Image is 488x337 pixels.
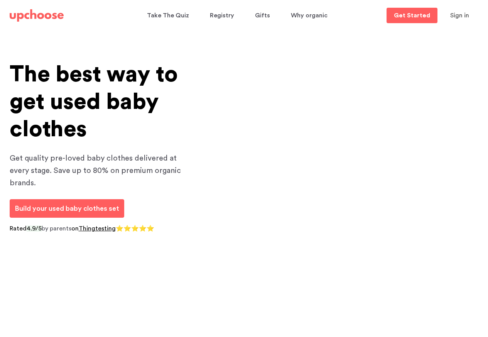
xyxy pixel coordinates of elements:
[147,9,189,22] p: Take The Quiz
[27,225,42,232] span: 4.9/5
[147,8,191,23] a: Take The Quiz
[210,8,236,23] a: Registry
[450,12,469,19] span: Sign in
[79,225,116,232] a: Thingtesting
[387,8,437,23] a: Get Started
[116,225,154,232] span: ⭐⭐⭐⭐⭐
[10,8,64,24] a: UpChoose
[10,9,64,22] img: UpChoose
[15,205,119,212] span: Build your used baby clothes set
[71,225,79,232] span: on
[394,12,430,19] p: Get Started
[10,152,195,189] p: Get quality pre-loved baby clothes delivered at every stage. Save up to 80% on premium organic br...
[255,8,272,23] a: Gifts
[10,224,195,234] p: by parents
[10,199,124,218] a: Build your used baby clothes set
[210,8,234,23] span: Registry
[10,225,27,232] span: Rated
[291,8,328,23] span: Why organic
[10,63,178,141] span: The best way to get used baby clothes
[291,8,330,23] a: Why organic
[441,8,479,23] button: Sign in
[255,8,270,23] span: Gifts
